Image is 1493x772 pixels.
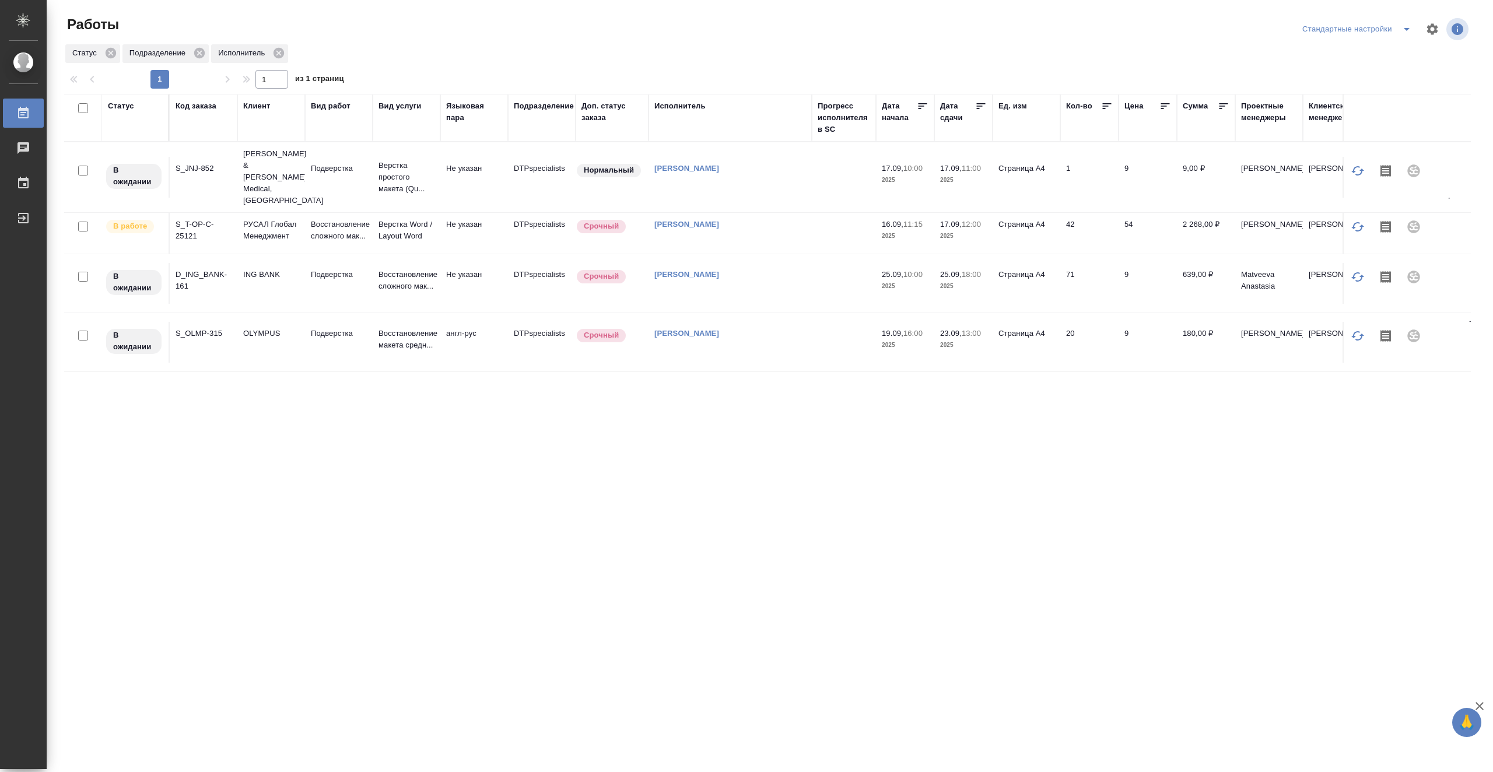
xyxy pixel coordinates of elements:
[440,322,508,363] td: англ-рус
[113,329,155,353] p: В ожидании
[882,174,928,186] p: 2025
[508,157,576,198] td: DTPspecialists
[1344,157,1372,185] button: Обновить
[218,47,269,59] p: Исполнитель
[1119,213,1177,254] td: 54
[311,100,351,112] div: Вид работ
[962,329,981,338] p: 13:00
[508,322,576,363] td: DTPspecialists
[1372,263,1400,291] button: Скопировать мини-бриф
[243,328,299,339] p: OLYMPUS
[882,329,903,338] p: 19.09,
[1303,322,1371,363] td: [PERSON_NAME]
[311,219,367,242] p: Восстановление сложного мак...
[993,157,1060,198] td: Страница А4
[654,329,719,338] a: [PERSON_NAME]
[176,163,232,174] div: S_JNJ-852
[514,100,574,112] div: Подразделение
[72,47,101,59] p: Статус
[378,100,422,112] div: Вид услуги
[940,100,975,124] div: Дата сдачи
[176,219,232,242] div: S_T-OP-C-25121
[1400,322,1428,350] div: Проект не привязан
[1183,100,1208,112] div: Сумма
[998,100,1027,112] div: Ед. изм
[1060,157,1119,198] td: 1
[1400,263,1428,291] div: Проект не привязан
[176,269,232,292] div: D_ING_BANK-161
[508,263,576,304] td: DTPspecialists
[108,100,134,112] div: Статус
[654,270,719,279] a: [PERSON_NAME]
[105,328,163,355] div: Исполнитель назначен, приступать к работе пока рано
[903,329,923,338] p: 16:00
[1372,322,1400,350] button: Скопировать мини-бриф
[176,100,216,112] div: Код заказа
[1452,708,1481,737] button: 🙏
[113,271,155,294] p: В ожидании
[1177,322,1235,363] td: 180,00 ₽
[882,220,903,229] p: 16.09,
[105,219,163,234] div: Исполнитель выполняет работу
[311,163,367,174] p: Подверстка
[993,322,1060,363] td: Страница А4
[882,164,903,173] p: 17.09,
[1344,213,1372,241] button: Обновить
[903,270,923,279] p: 10:00
[378,219,434,242] p: Верстка Word / Layout Word
[311,269,367,280] p: Подверстка
[1344,322,1372,350] button: Обновить
[903,164,923,173] p: 10:00
[903,220,923,229] p: 11:15
[65,44,120,63] div: Статус
[378,328,434,351] p: Восстановление макета средн...
[1372,157,1400,185] button: Скопировать мини-бриф
[882,230,928,242] p: 2025
[105,163,163,190] div: Исполнитель назначен, приступать к работе пока рано
[129,47,190,59] p: Подразделение
[1400,157,1428,185] div: Проект не привязан
[378,160,434,195] p: Верстка простого макета (Qu...
[1119,322,1177,363] td: 9
[295,72,344,89] span: из 1 страниц
[1235,213,1303,254] td: [PERSON_NAME]
[993,263,1060,304] td: Страница А4
[654,220,719,229] a: [PERSON_NAME]
[940,164,962,173] p: 17.09,
[584,271,619,282] p: Срочный
[243,219,299,242] p: РУСАЛ Глобал Менеджмент
[882,270,903,279] p: 25.09,
[211,44,288,63] div: Исполнитель
[113,220,147,232] p: В работе
[440,157,508,198] td: Не указан
[1241,100,1297,124] div: Проектные менеджеры
[1372,213,1400,241] button: Скопировать мини-бриф
[654,164,719,173] a: [PERSON_NAME]
[584,329,619,341] p: Срочный
[1457,710,1477,735] span: 🙏
[584,164,634,176] p: Нормальный
[1066,100,1092,112] div: Кол-во
[113,164,155,188] p: В ожидании
[882,339,928,351] p: 2025
[1060,263,1119,304] td: 71
[1124,100,1144,112] div: Цена
[584,220,619,232] p: Срочный
[508,213,576,254] td: DTPspecialists
[940,270,962,279] p: 25.09,
[962,220,981,229] p: 12:00
[581,100,643,124] div: Доп. статус заказа
[1060,213,1119,254] td: 42
[105,269,163,296] div: Исполнитель назначен, приступать к работе пока рано
[1235,157,1303,198] td: [PERSON_NAME]
[1060,322,1119,363] td: 20
[1119,157,1177,198] td: 9
[1235,263,1303,304] td: Matveeva Anastasia
[440,263,508,304] td: Не указан
[818,100,870,135] div: Прогресс исполнителя в SC
[122,44,209,63] div: Подразделение
[882,280,928,292] p: 2025
[993,213,1060,254] td: Страница А4
[1235,322,1303,363] td: [PERSON_NAME]
[1309,100,1365,124] div: Клиентские менеджеры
